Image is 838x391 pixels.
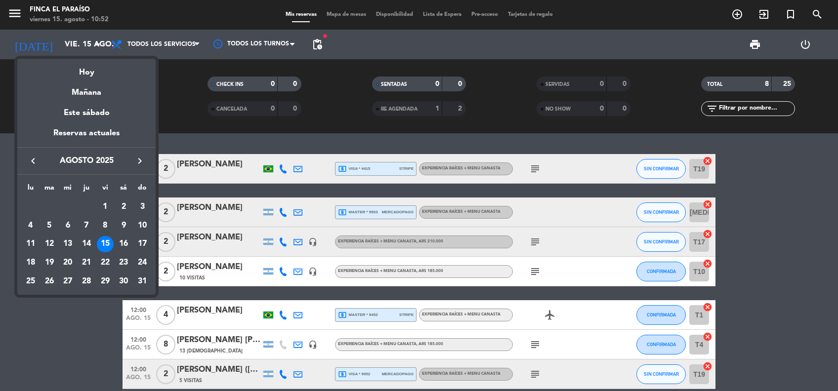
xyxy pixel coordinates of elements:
div: 19 [41,254,58,271]
div: 3 [134,198,151,215]
div: 30 [115,273,132,290]
td: 20 de agosto de 2025 [58,253,77,272]
div: 28 [78,273,95,290]
td: 22 de agosto de 2025 [96,253,115,272]
div: 2 [115,198,132,215]
div: 20 [59,254,76,271]
td: 13 de agosto de 2025 [58,235,77,254]
div: 21 [78,254,95,271]
div: Mañana [17,79,156,99]
div: 4 [22,217,39,234]
th: lunes [21,182,40,197]
div: 26 [41,273,58,290]
i: keyboard_arrow_right [134,155,146,167]
div: 29 [97,273,114,290]
th: domingo [133,182,152,197]
button: keyboard_arrow_left [24,155,42,167]
td: 25 de agosto de 2025 [21,272,40,291]
div: 1 [97,198,114,215]
td: 7 de agosto de 2025 [77,216,96,235]
td: 27 de agosto de 2025 [58,272,77,291]
td: 23 de agosto de 2025 [115,253,133,272]
td: 11 de agosto de 2025 [21,235,40,254]
div: 22 [97,254,114,271]
div: 25 [22,273,39,290]
div: 17 [134,236,151,253]
td: 16 de agosto de 2025 [115,235,133,254]
td: 3 de agosto de 2025 [133,197,152,216]
th: jueves [77,182,96,197]
div: 15 [97,236,114,253]
td: 2 de agosto de 2025 [115,197,133,216]
td: 19 de agosto de 2025 [40,253,59,272]
td: 21 de agosto de 2025 [77,253,96,272]
td: 29 de agosto de 2025 [96,272,115,291]
div: 9 [115,217,132,234]
div: 13 [59,236,76,253]
th: sábado [115,182,133,197]
td: 18 de agosto de 2025 [21,253,40,272]
div: 7 [78,217,95,234]
div: 6 [59,217,76,234]
th: viernes [96,182,115,197]
i: keyboard_arrow_left [27,155,39,167]
th: martes [40,182,59,197]
td: 10 de agosto de 2025 [133,216,152,235]
div: Hoy [17,59,156,79]
span: agosto 2025 [42,155,131,167]
td: AGO. [21,197,96,216]
div: 16 [115,236,132,253]
th: miércoles [58,182,77,197]
div: 31 [134,273,151,290]
td: 26 de agosto de 2025 [40,272,59,291]
td: 24 de agosto de 2025 [133,253,152,272]
td: 8 de agosto de 2025 [96,216,115,235]
td: 6 de agosto de 2025 [58,216,77,235]
td: 31 de agosto de 2025 [133,272,152,291]
div: Este sábado [17,99,156,127]
td: 4 de agosto de 2025 [21,216,40,235]
td: 30 de agosto de 2025 [115,272,133,291]
td: 28 de agosto de 2025 [77,272,96,291]
div: 23 [115,254,132,271]
td: 17 de agosto de 2025 [133,235,152,254]
div: 11 [22,236,39,253]
div: 24 [134,254,151,271]
td: 15 de agosto de 2025 [96,235,115,254]
div: 27 [59,273,76,290]
div: 10 [134,217,151,234]
td: 9 de agosto de 2025 [115,216,133,235]
td: 5 de agosto de 2025 [40,216,59,235]
div: Reservas actuales [17,127,156,147]
div: 5 [41,217,58,234]
td: 14 de agosto de 2025 [77,235,96,254]
div: 18 [22,254,39,271]
td: 12 de agosto de 2025 [40,235,59,254]
button: keyboard_arrow_right [131,155,149,167]
td: 1 de agosto de 2025 [96,197,115,216]
div: 14 [78,236,95,253]
div: 12 [41,236,58,253]
div: 8 [97,217,114,234]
